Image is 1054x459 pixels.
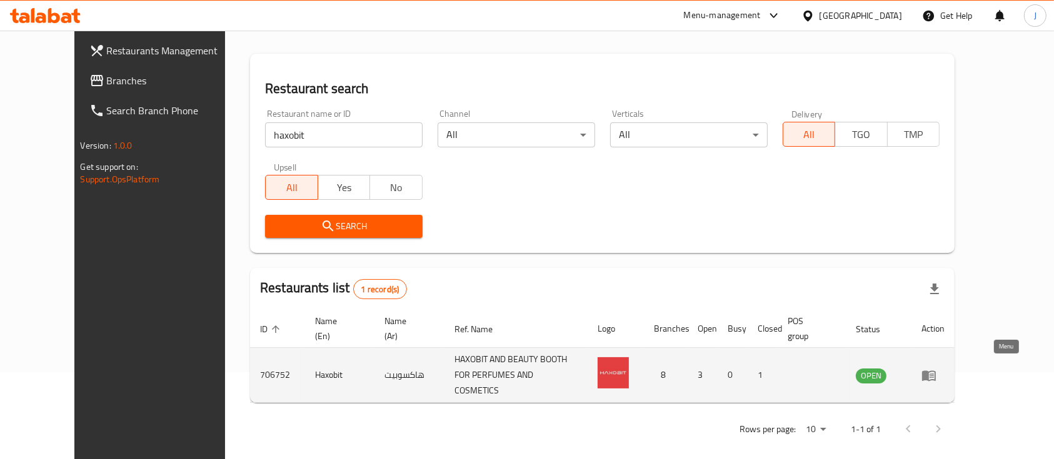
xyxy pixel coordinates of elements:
[81,137,111,154] span: Version:
[911,310,955,348] th: Action
[740,422,796,437] p: Rows per page:
[1034,9,1036,22] span: J
[718,348,748,403] td: 0
[318,175,371,200] button: Yes
[454,322,509,337] span: Ref. Name
[265,79,940,98] h2: Restaurant search
[610,122,768,147] div: All
[835,122,888,147] button: TGO
[820,9,902,22] div: [GEOGRAPHIC_DATA]
[644,310,688,348] th: Branches
[788,126,831,144] span: All
[856,368,886,383] div: OPEN
[840,126,883,144] span: TGO
[384,313,429,343] span: Name (Ar)
[107,103,241,118] span: Search Branch Phone
[718,310,748,348] th: Busy
[265,175,318,200] button: All
[79,66,251,96] a: Branches
[305,348,374,403] td: Haxobit
[791,109,823,118] label: Delivery
[748,348,778,403] td: 1
[353,279,408,299] div: Total records count
[375,179,418,197] span: No
[107,73,241,88] span: Branches
[323,179,366,197] span: Yes
[856,322,896,337] span: Status
[688,310,718,348] th: Open
[920,274,950,304] div: Export file
[783,122,836,147] button: All
[260,279,407,299] h2: Restaurants list
[260,322,284,337] span: ID
[893,126,935,144] span: TMP
[887,122,940,147] button: TMP
[684,8,761,23] div: Menu-management
[851,422,881,437] p: 1-1 of 1
[438,122,595,147] div: All
[265,215,423,238] button: Search
[107,43,241,58] span: Restaurants Management
[275,219,413,234] span: Search
[250,310,955,403] table: enhanced table
[688,348,718,403] td: 3
[250,348,305,403] td: 706752
[81,171,160,187] a: Support.OpsPlatform
[856,368,886,383] span: OPEN
[644,348,688,403] td: 8
[801,420,831,439] div: Rows per page:
[598,357,629,388] img: Haxobit
[79,36,251,66] a: Restaurants Management
[444,348,588,403] td: HAXOBIT AND BEAUTY BOOTH FOR PERFUMES AND COSMETICS
[588,310,644,348] th: Logo
[374,348,444,403] td: هاكسوبيت
[265,122,423,147] input: Search for restaurant name or ID..
[271,179,313,197] span: All
[354,284,407,295] span: 1 record(s)
[274,162,297,171] label: Upsell
[79,96,251,126] a: Search Branch Phone
[748,310,778,348] th: Closed
[315,313,359,343] span: Name (En)
[788,313,831,343] span: POS group
[369,175,423,200] button: No
[81,159,138,175] span: Get support on:
[113,137,133,154] span: 1.0.0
